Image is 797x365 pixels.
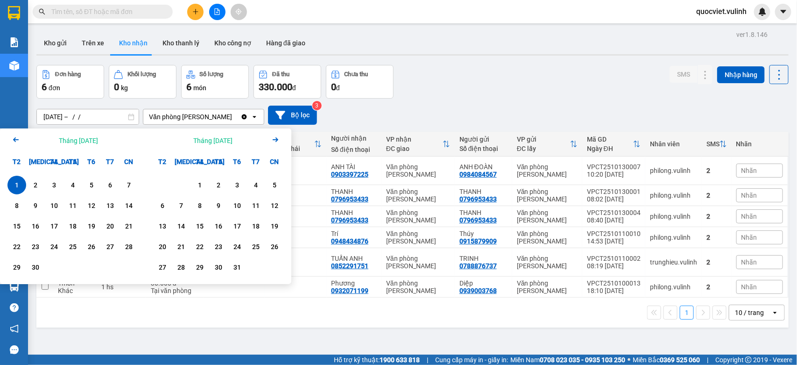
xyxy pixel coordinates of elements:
[7,258,26,277] div: Choose Thứ Hai, tháng 09 29 2025. It's available.
[193,84,206,92] span: món
[39,8,45,15] span: search
[459,255,508,262] div: TRINH
[45,176,63,194] div: Choose Thứ Tư, tháng 09 3 2025. It's available.
[270,145,315,152] div: Trạng thái
[122,221,135,232] div: 21
[331,195,368,203] div: 0796953433
[153,237,172,256] div: Choose Thứ Hai, tháng 10 20 2025. It's available.
[270,134,281,147] button: Next month.
[82,196,101,215] div: Choose Thứ Sáu, tháng 09 12 2025. It's available.
[49,84,60,92] span: đơn
[58,287,92,294] div: Khác
[386,145,443,152] div: ĐC giao
[104,241,117,252] div: 27
[706,234,727,241] div: 2
[650,283,697,291] div: philong.vulinh
[268,179,281,191] div: 5
[26,176,45,194] div: Choose Thứ Ba, tháng 09 2 2025. It's available.
[151,287,199,294] div: Tại văn phòng
[85,179,98,191] div: 5
[345,71,368,78] div: Chưa thu
[265,196,284,215] div: Choose Chủ Nhật, tháng 10 12 2025. It's available.
[292,84,296,92] span: đ
[326,65,394,99] button: Chưa thu0đ
[265,152,284,171] div: CN
[101,283,141,291] div: 1 hs
[10,303,19,312] span: question-circle
[48,200,61,211] div: 10
[459,171,497,178] div: 0984084567
[336,84,340,92] span: đ
[582,132,645,157] th: Toggle SortBy
[228,196,247,215] div: Choose Thứ Sáu, tháng 10 10 2025. It's available.
[459,136,508,143] div: Người gửi
[9,37,19,47] img: solution-icon
[233,112,234,122] input: Selected Văn phòng Cao Thắng.
[26,237,45,256] div: Choose Thứ Ba, tháng 09 23 2025. It's available.
[153,217,172,236] div: Choose Thứ Hai, tháng 10 13 2025. It's available.
[331,188,377,195] div: THANH
[235,8,242,15] span: aim
[587,136,633,143] div: Mã GD
[587,230,641,237] div: VPCT2510110010
[459,262,497,270] div: 0788876737
[29,200,42,211] div: 9
[231,179,244,191] div: 3
[156,221,169,232] div: 13
[59,136,98,145] div: Tháng [DATE]
[82,237,101,256] div: Choose Thứ Sáu, tháng 09 26 2025. It's available.
[517,136,570,143] div: VP gửi
[459,287,497,294] div: 0939003768
[209,196,228,215] div: Choose Thứ Năm, tháng 10 9 2025. It's available.
[386,279,450,294] div: Văn phòng [PERSON_NAME]
[45,237,63,256] div: Choose Thứ Tư, tháng 09 24 2025. It's available.
[82,217,101,236] div: Choose Thứ Sáu, tháng 09 19 2025. It's available.
[265,132,327,157] th: Toggle SortBy
[101,237,120,256] div: Choose Thứ Bảy, tháng 09 27 2025. It's available.
[190,176,209,194] div: Choose Thứ Tư, tháng 10 1 2025. It's available.
[9,282,19,292] img: warehouse-icon
[82,152,101,171] div: T6
[85,200,98,211] div: 12
[122,179,135,191] div: 7
[122,241,135,252] div: 28
[212,221,225,232] div: 16
[120,217,138,236] div: Choose Chủ Nhật, tháng 09 21 2025. It's available.
[101,217,120,236] div: Choose Thứ Bảy, tháng 09 20 2025. It's available.
[736,29,768,40] div: ver 1.8.146
[120,196,138,215] div: Choose Chủ Nhật, tháng 09 14 2025. It's available.
[312,101,322,110] sup: 3
[268,106,317,125] button: Bộ lọc
[228,152,247,171] div: T6
[10,134,21,147] button: Previous month.
[265,217,284,236] div: Choose Chủ Nhật, tháng 10 19 2025. It's available.
[172,217,190,236] div: Choose Thứ Ba, tháng 10 14 2025. It's available.
[270,134,281,145] svg: Arrow Right
[587,287,641,294] div: 18:10 [DATE]
[172,237,190,256] div: Choose Thứ Ba, tháng 10 21 2025. It's available.
[331,146,377,153] div: Số điện thoại
[54,22,61,30] span: environment
[331,230,377,237] div: Trí
[268,221,281,232] div: 19
[517,279,578,294] div: Văn phòng [PERSON_NAME]
[775,4,791,20] button: caret-down
[517,145,570,152] div: ĐC lấy
[386,209,450,224] div: Văn phòng [PERSON_NAME]
[650,234,697,241] div: philong.vulinh
[706,213,727,220] div: 2
[587,237,641,245] div: 14:53 [DATE]
[26,217,45,236] div: Choose Thứ Ba, tháng 09 16 2025. It's available.
[386,230,450,245] div: Văn phòng [PERSON_NAME]
[66,241,79,252] div: 25
[66,200,79,211] div: 11
[331,135,377,142] div: Người nhận
[517,188,578,203] div: Văn phòng [PERSON_NAME]
[706,167,727,174] div: 2
[26,152,45,171] div: [MEDICAL_DATA]
[193,241,206,252] div: 22
[63,237,82,256] div: Choose Thứ Năm, tháng 09 25 2025. It's available.
[212,200,225,211] div: 9
[7,217,26,236] div: Choose Thứ Hai, tháng 09 15 2025. It's available.
[10,221,23,232] div: 15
